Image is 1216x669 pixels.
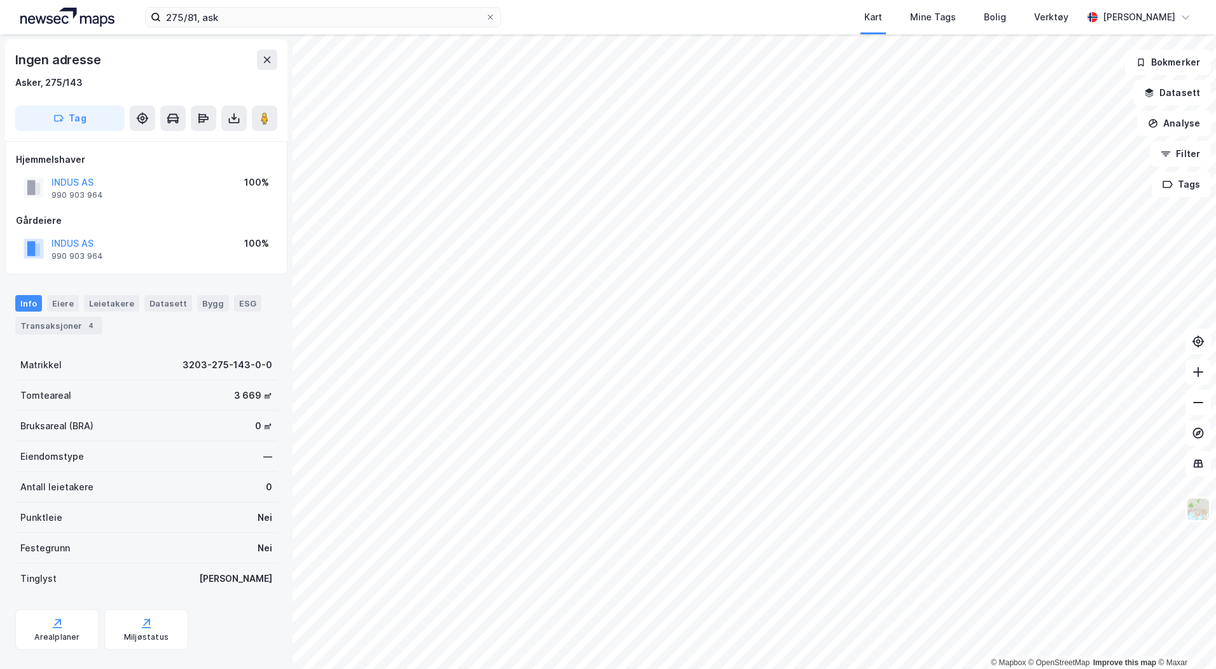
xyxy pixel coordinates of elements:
[1103,10,1175,25] div: [PERSON_NAME]
[34,632,79,642] div: Arealplaner
[20,418,93,434] div: Bruksareal (BRA)
[244,236,269,251] div: 100%
[15,295,42,312] div: Info
[991,658,1026,667] a: Mapbox
[1150,141,1211,167] button: Filter
[52,251,103,261] div: 990 903 964
[20,571,57,586] div: Tinglyst
[20,510,62,525] div: Punktleie
[16,152,277,167] div: Hjemmelshaver
[20,449,84,464] div: Eiendomstype
[258,541,272,556] div: Nei
[20,357,62,373] div: Matrikkel
[15,106,125,131] button: Tag
[1133,80,1211,106] button: Datasett
[20,388,71,403] div: Tomteareal
[910,10,956,25] div: Mine Tags
[1186,497,1210,521] img: Z
[52,190,103,200] div: 990 903 964
[1137,111,1211,136] button: Analyse
[85,319,97,332] div: 4
[20,8,114,27] img: logo.a4113a55bc3d86da70a041830d287a7e.svg
[1093,658,1156,667] a: Improve this map
[199,571,272,586] div: [PERSON_NAME]
[84,295,139,312] div: Leietakere
[234,388,272,403] div: 3 669 ㎡
[1028,658,1090,667] a: OpenStreetMap
[197,295,229,312] div: Bygg
[263,449,272,464] div: —
[47,295,79,312] div: Eiere
[258,510,272,525] div: Nei
[1152,608,1216,669] iframe: Chat Widget
[20,479,93,495] div: Antall leietakere
[1152,172,1211,197] button: Tags
[15,50,103,70] div: Ingen adresse
[124,632,169,642] div: Miljøstatus
[1034,10,1068,25] div: Verktøy
[1125,50,1211,75] button: Bokmerker
[266,479,272,495] div: 0
[144,295,192,312] div: Datasett
[15,317,102,334] div: Transaksjoner
[161,8,485,27] input: Søk på adresse, matrikkel, gårdeiere, leietakere eller personer
[16,213,277,228] div: Gårdeiere
[234,295,261,312] div: ESG
[255,418,272,434] div: 0 ㎡
[15,75,83,90] div: Asker, 275/143
[1152,608,1216,669] div: Kontrollprogram for chat
[20,541,70,556] div: Festegrunn
[864,10,882,25] div: Kart
[244,175,269,190] div: 100%
[183,357,272,373] div: 3203-275-143-0-0
[984,10,1006,25] div: Bolig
